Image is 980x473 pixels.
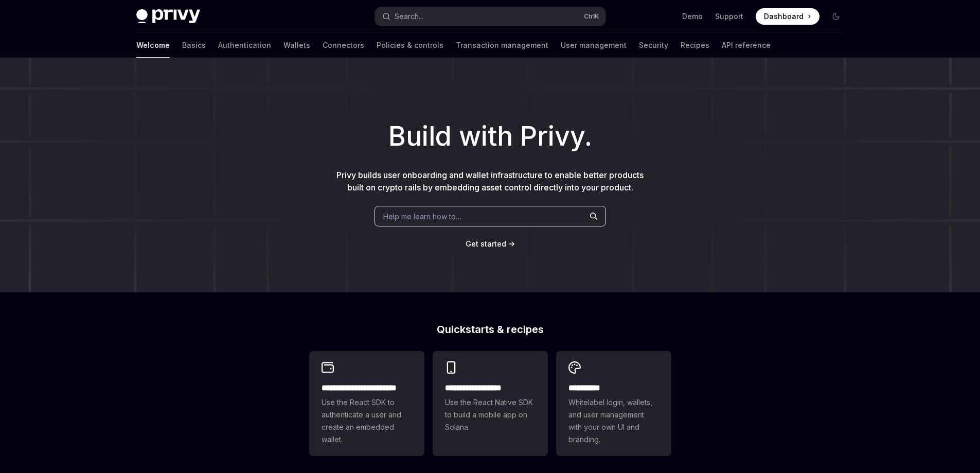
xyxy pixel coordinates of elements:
[722,33,771,58] a: API reference
[377,33,443,58] a: Policies & controls
[283,33,310,58] a: Wallets
[584,12,599,21] span: Ctrl K
[715,11,743,22] a: Support
[561,33,627,58] a: User management
[445,396,536,433] span: Use the React Native SDK to build a mobile app on Solana.
[682,11,703,22] a: Demo
[136,33,170,58] a: Welcome
[556,351,671,456] a: **** *****Whitelabel login, wallets, and user management with your own UI and branding.
[756,8,819,25] a: Dashboard
[639,33,668,58] a: Security
[433,351,548,456] a: **** **** **** ***Use the React Native SDK to build a mobile app on Solana.
[456,33,548,58] a: Transaction management
[309,324,671,335] h2: Quickstarts & recipes
[383,211,461,222] span: Help me learn how to…
[136,9,200,24] img: dark logo
[16,116,964,156] h1: Build with Privy.
[466,239,506,249] a: Get started
[323,33,364,58] a: Connectors
[681,33,709,58] a: Recipes
[466,239,506,248] span: Get started
[395,10,423,23] div: Search...
[218,33,271,58] a: Authentication
[322,396,412,446] span: Use the React SDK to authenticate a user and create an embedded wallet.
[568,396,659,446] span: Whitelabel login, wallets, and user management with your own UI and branding.
[828,8,844,25] button: Toggle dark mode
[336,170,644,192] span: Privy builds user onboarding and wallet infrastructure to enable better products built on crypto ...
[764,11,804,22] span: Dashboard
[182,33,206,58] a: Basics
[375,7,605,26] button: Search...CtrlK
